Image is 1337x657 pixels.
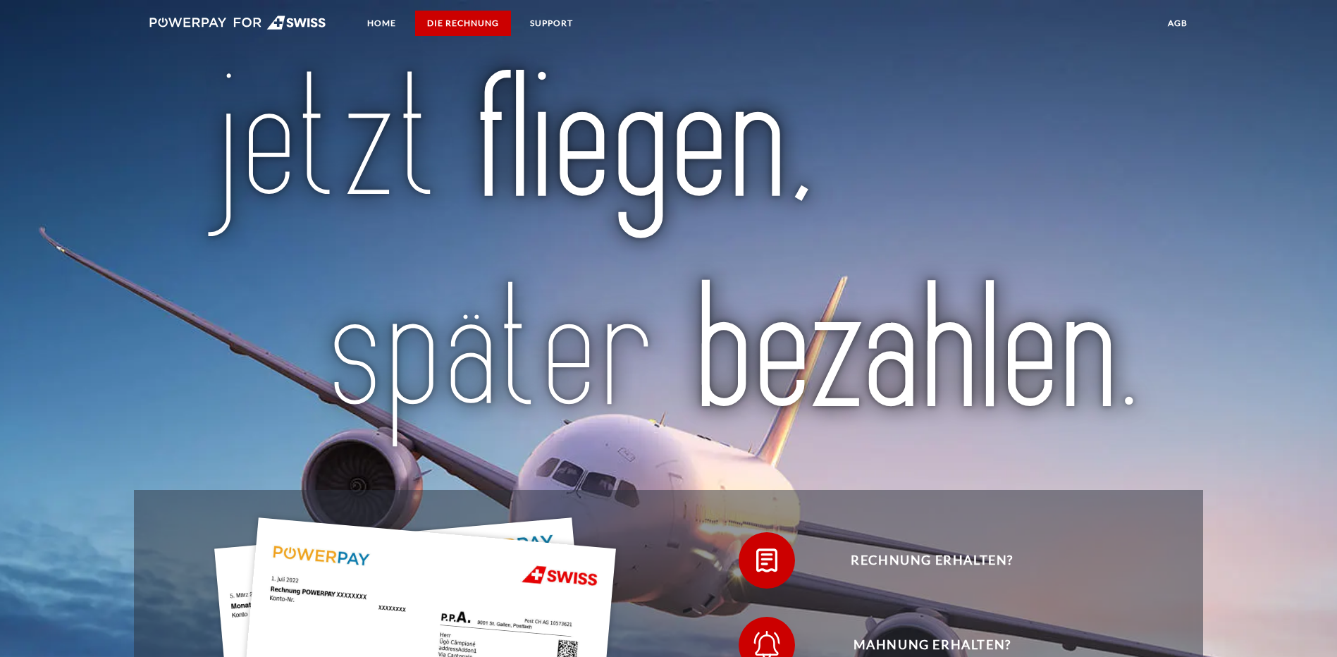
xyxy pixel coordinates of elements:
[355,11,408,36] a: Home
[518,11,585,36] a: SUPPORT
[149,16,326,30] img: logo-swiss-white.svg
[739,532,1105,589] button: Rechnung erhalten?
[749,543,784,578] img: qb_bill.svg
[415,11,511,36] a: DIE RECHNUNG
[1156,11,1200,36] a: agb
[197,66,1140,455] img: title-swiss_de.svg
[759,532,1104,589] span: Rechnung erhalten?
